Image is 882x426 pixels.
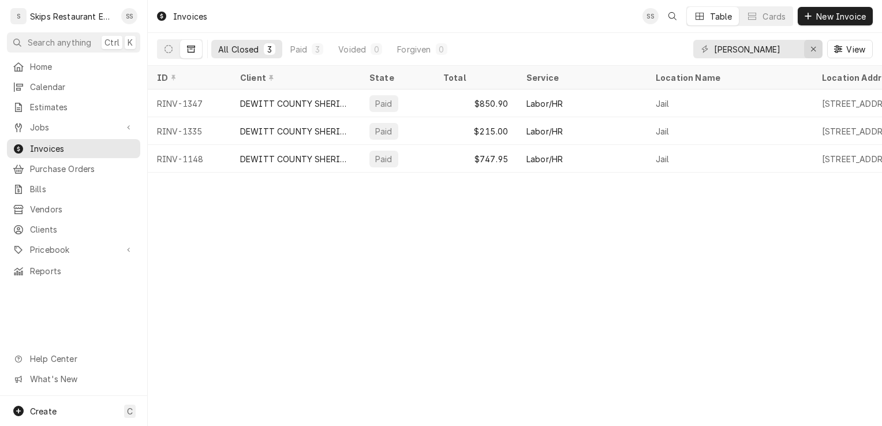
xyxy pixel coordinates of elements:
[30,373,133,385] span: What's New
[30,143,134,155] span: Invoices
[290,43,308,55] div: Paid
[656,72,801,84] div: Location Name
[314,43,321,55] div: 3
[7,118,140,137] a: Go to Jobs
[30,101,134,113] span: Estimates
[7,240,140,259] a: Go to Pricebook
[30,244,117,256] span: Pricebook
[30,406,57,416] span: Create
[526,125,563,137] div: Labor/HR
[30,265,134,277] span: Reports
[30,183,134,195] span: Bills
[30,81,134,93] span: Calendar
[30,61,134,73] span: Home
[438,43,445,55] div: 0
[763,10,786,23] div: Cards
[434,89,517,117] div: $850.90
[104,36,119,48] span: Ctrl
[526,72,635,84] div: Service
[434,145,517,173] div: $747.95
[30,10,115,23] div: Skips Restaurant Equipment
[30,121,117,133] span: Jobs
[7,369,140,388] a: Go to What's New
[30,223,134,236] span: Clients
[240,98,351,110] div: DEWITT COUNTY SHERIFF DEP
[266,43,273,55] div: 3
[218,43,259,55] div: All Closed
[827,40,873,58] button: View
[374,153,394,165] div: Paid
[369,72,425,84] div: State
[148,117,231,145] div: RINV-1335
[373,43,380,55] div: 0
[7,220,140,239] a: Clients
[121,8,137,24] div: Shan Skipper's Avatar
[656,153,670,165] div: Jail
[240,153,351,165] div: DEWITT COUNTY SHERIFF DEP
[157,72,219,84] div: ID
[642,8,659,24] div: SS
[526,153,563,165] div: Labor/HR
[7,159,140,178] a: Purchase Orders
[121,8,137,24] div: SS
[148,89,231,117] div: RINV-1347
[30,353,133,365] span: Help Center
[7,32,140,53] button: Search anythingCtrlK
[714,40,801,58] input: Keyword search
[656,125,670,137] div: Jail
[7,77,140,96] a: Calendar
[7,180,140,199] a: Bills
[28,36,91,48] span: Search anything
[30,203,134,215] span: Vendors
[804,40,823,58] button: Erase input
[526,98,563,110] div: Labor/HR
[798,7,873,25] button: New Invoice
[240,72,349,84] div: Client
[7,139,140,158] a: Invoices
[148,145,231,173] div: RINV-1148
[844,43,868,55] span: View
[374,125,394,137] div: Paid
[30,163,134,175] span: Purchase Orders
[128,36,133,48] span: K
[656,98,670,110] div: Jail
[710,10,732,23] div: Table
[443,72,506,84] div: Total
[10,8,27,24] div: S
[814,10,868,23] span: New Invoice
[240,125,351,137] div: DEWITT COUNTY SHERIFF DEP
[642,8,659,24] div: Shan Skipper's Avatar
[7,57,140,76] a: Home
[7,261,140,281] a: Reports
[7,349,140,368] a: Go to Help Center
[338,43,366,55] div: Voided
[663,7,682,25] button: Open search
[374,98,394,110] div: Paid
[397,43,431,55] div: Forgiven
[127,405,133,417] span: C
[7,98,140,117] a: Estimates
[434,117,517,145] div: $215.00
[7,200,140,219] a: Vendors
